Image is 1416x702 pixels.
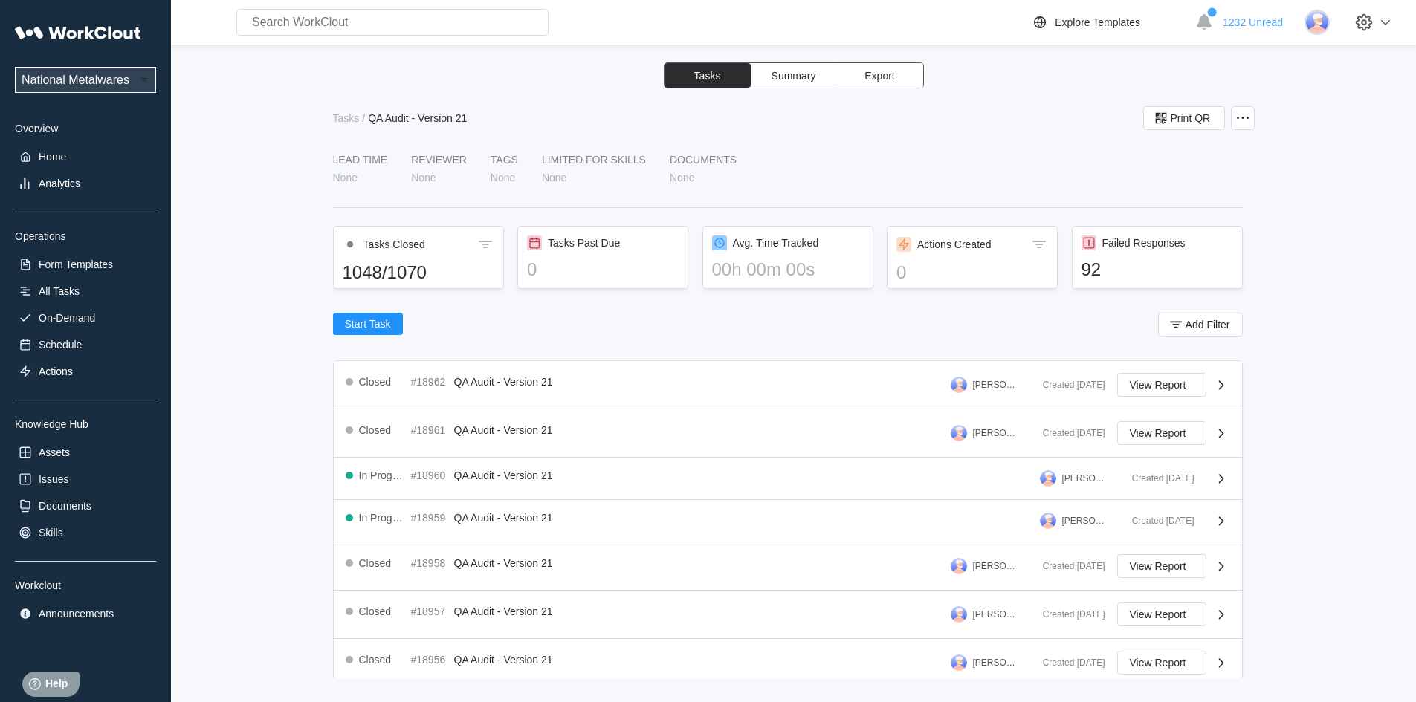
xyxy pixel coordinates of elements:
div: None [491,172,515,183]
a: Schedule [15,334,156,355]
div: [PERSON_NAME] [973,380,1019,390]
img: user-3.png [951,377,967,393]
div: Schedule [39,339,82,351]
div: Tags [491,154,518,166]
div: Actions Created [917,238,992,250]
img: user-3.png [1040,470,1056,487]
div: 0 [896,262,1048,283]
div: None [333,172,358,183]
img: user-3.png [951,558,967,574]
div: Assets [39,446,70,458]
div: #18957 [411,605,448,617]
button: Export [837,63,923,88]
a: Documents [15,495,156,516]
a: In Progress#18959QA Audit - Version 21[PERSON_NAME]Created [DATE] [334,500,1242,542]
div: None [670,172,694,183]
div: #18958 [411,557,448,569]
span: View Report [1130,561,1186,571]
button: View Report [1117,602,1206,626]
img: user-3.png [951,654,967,671]
img: user-3.png [1305,10,1330,35]
div: LIMITED FOR SKILLS [542,154,646,166]
span: QA Audit - Version 21 [454,469,553,481]
a: Closed#18958QA Audit - Version 21[PERSON_NAME]Created [DATE]View Report [334,542,1242,591]
div: #18956 [411,654,448,666]
div: Closed [359,654,392,666]
div: #18960 [411,469,448,481]
span: View Report [1130,380,1186,390]
button: Print QR [1143,106,1225,130]
div: [PERSON_NAME] [973,428,1019,438]
div: [PERSON_NAME] [1062,473,1108,484]
a: Closed#18962QA Audit - Version 21[PERSON_NAME]Created [DATE]View Report [334,361,1242,409]
a: Actions [15,361,156,382]
img: user-3.png [1040,513,1056,529]
div: Closed [359,605,392,617]
a: Tasks [333,112,363,124]
div: Operations [15,230,156,242]
div: QA Audit - Version 21 [368,112,467,124]
div: Reviewer [411,154,467,166]
button: View Report [1117,421,1206,445]
span: 1232 Unread [1223,16,1283,28]
a: All Tasks [15,281,156,302]
span: QA Audit - Version 21 [454,654,553,666]
div: Tasks Past Due [548,237,620,249]
div: #18962 [411,376,448,388]
div: [PERSON_NAME] [973,561,1019,571]
img: user-3.png [951,606,967,623]
div: Created [DATE] [1031,380,1105,390]
span: QA Audit - Version 21 [454,376,553,388]
div: 1048/1070 [343,262,494,283]
div: In Progress [359,512,405,524]
div: Created [DATE] [1120,473,1194,484]
a: Explore Templates [1031,13,1188,31]
div: Announcements [39,608,114,620]
a: Closed#18957QA Audit - Version 21[PERSON_NAME]Created [DATE]View Report [334,591,1242,639]
div: Analytics [39,178,80,189]
button: Start Task [333,313,403,335]
div: Home [39,151,66,163]
div: 0 [527,259,679,280]
a: Assets [15,442,156,463]
span: QA Audit - Version 21 [454,605,553,617]
div: [PERSON_NAME] [1062,516,1108,526]
div: Created [DATE] [1031,609,1105,620]
a: Skills [15,522,156,543]
span: Start Task [345,319,391,329]
div: Skills [39,527,63,539]
div: Created [DATE] [1120,516,1194,526]
div: Overview [15,123,156,134]
span: Print QR [1171,113,1211,123]
div: [PERSON_NAME] [973,609,1019,620]
img: user-3.png [951,425,967,441]
div: 92 [1082,259,1233,280]
span: Summary [772,71,816,81]
div: In Progress [359,469,405,481]
div: #18961 [411,424,448,436]
div: Explore Templates [1055,16,1140,28]
div: / [362,112,365,124]
button: Summary [751,63,837,88]
a: Announcements [15,603,156,624]
div: Avg. Time Tracked [733,237,819,249]
span: View Report [1130,657,1186,668]
button: View Report [1117,554,1206,578]
button: Add Filter [1158,313,1243,337]
div: Created [DATE] [1031,428,1105,438]
div: LEAD TIME [333,154,388,166]
button: View Report [1117,651,1206,675]
button: View Report [1117,373,1206,397]
a: Form Templates [15,254,156,275]
div: #18959 [411,512,448,524]
span: Tasks [694,71,721,81]
div: 00h 00m 00s [712,259,864,280]
div: Tasks Closed [363,238,425,250]
div: [PERSON_NAME] [973,657,1019,668]
div: All Tasks [39,285,80,297]
div: None [542,172,566,183]
div: Failed Responses [1102,237,1186,249]
a: Home [15,146,156,167]
div: Closed [359,557,392,569]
